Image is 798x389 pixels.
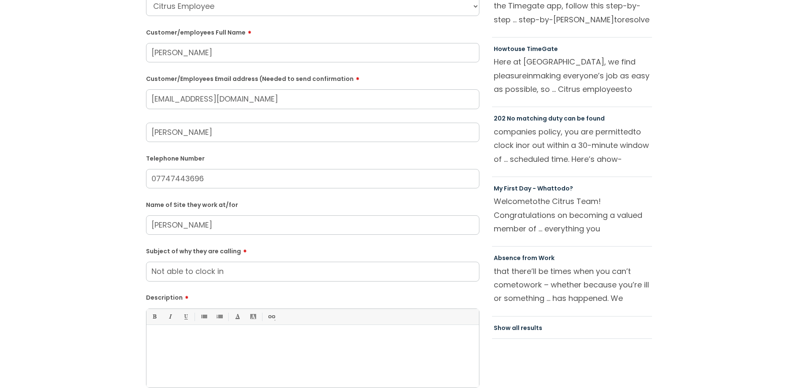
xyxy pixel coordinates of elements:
label: Customer/Employees Email address (Needed to send confirmation [146,72,479,83]
input: Email [146,89,479,109]
a: 202 No matching duty can be found [494,114,605,123]
a: Bold (Ctrl-B) [149,311,160,322]
a: Show all results [494,324,542,332]
span: clock [494,140,514,150]
span: to [614,14,622,25]
p: companies policy, you are permitted or out within a 30-minute window of ... scheduled time. Here’... [494,125,651,166]
a: Italic (Ctrl-I) [165,311,175,322]
a: Underline(Ctrl-U) [180,311,191,322]
a: Absence from Work [494,254,555,262]
label: Name of Site they work at/for [146,200,479,209]
span: to [624,84,632,94]
p: Welcome the Citrus Team! Congratulations on becoming a valued member of ... everything you need k... [494,195,651,235]
p: that there’ll be times when you can’t come work – whether because you’re ill or something ... has... [494,265,651,305]
p: Here at [GEOGRAPHIC_DATA], we find pleasure making everyone’s job as easy as possible, so ... Cit... [494,55,651,96]
label: Customer/employees Full Name [146,26,479,36]
a: My First Day - Whattodo? [494,184,573,193]
span: to [507,45,514,53]
label: Telephone Number [146,153,479,162]
a: • Unordered List (Ctrl-Shift-7) [198,311,209,322]
span: to [516,279,524,290]
a: Link [266,311,276,322]
span: in [516,140,522,150]
span: in [527,70,533,81]
label: Subject of why they are calling [146,245,479,255]
span: to [530,196,538,207]
a: 1. Ordered List (Ctrl-Shift-8) [214,311,225,322]
label: Description [146,291,479,301]
input: Your Name [146,123,479,142]
a: Howtouse TimeGate [494,45,558,53]
span: to [554,184,561,193]
span: to [633,126,641,137]
a: Font Color [232,311,243,322]
a: Back Color [248,311,258,322]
